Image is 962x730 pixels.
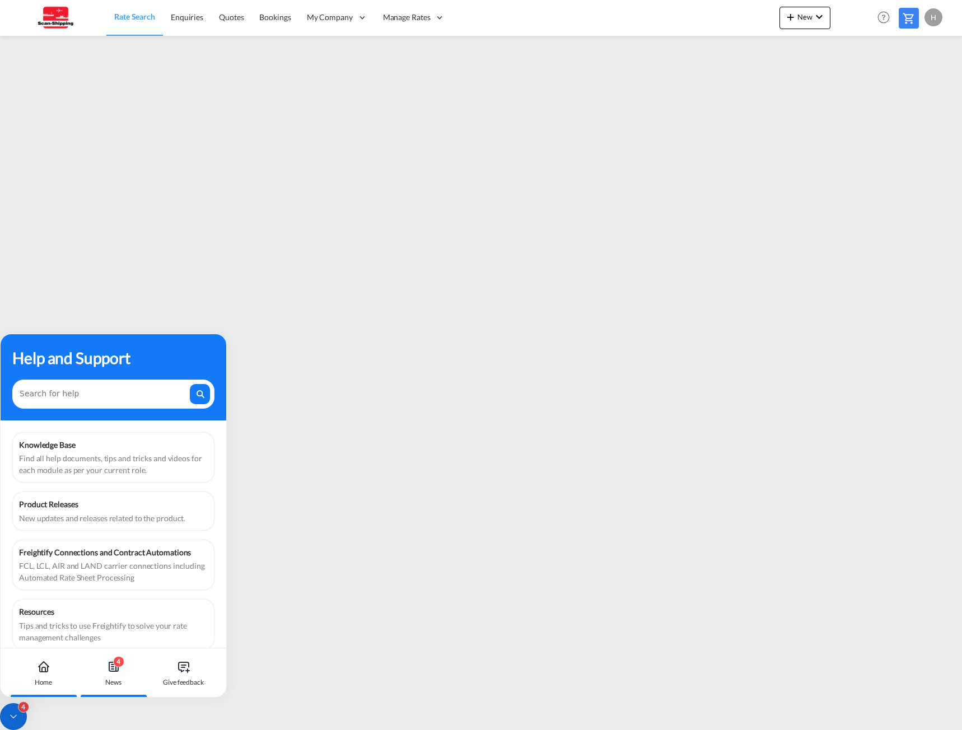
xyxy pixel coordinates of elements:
div: H [924,8,942,26]
md-icon: icon-plus 400-fg [784,10,797,24]
span: Quotes [219,12,244,22]
span: Manage Rates [383,12,431,23]
span: New [784,12,826,21]
span: Rate Search [114,12,155,21]
img: 123b615026f311ee80dabbd30bc9e10f.jpg [17,5,92,30]
div: Help [874,8,899,28]
span: Help [874,8,893,27]
md-icon: icon-chevron-down [812,10,826,24]
span: Bookings [259,12,291,22]
span: Enquiries [171,12,203,22]
span: My Company [307,12,353,23]
button: icon-plus 400-fgNewicon-chevron-down [779,7,830,29]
